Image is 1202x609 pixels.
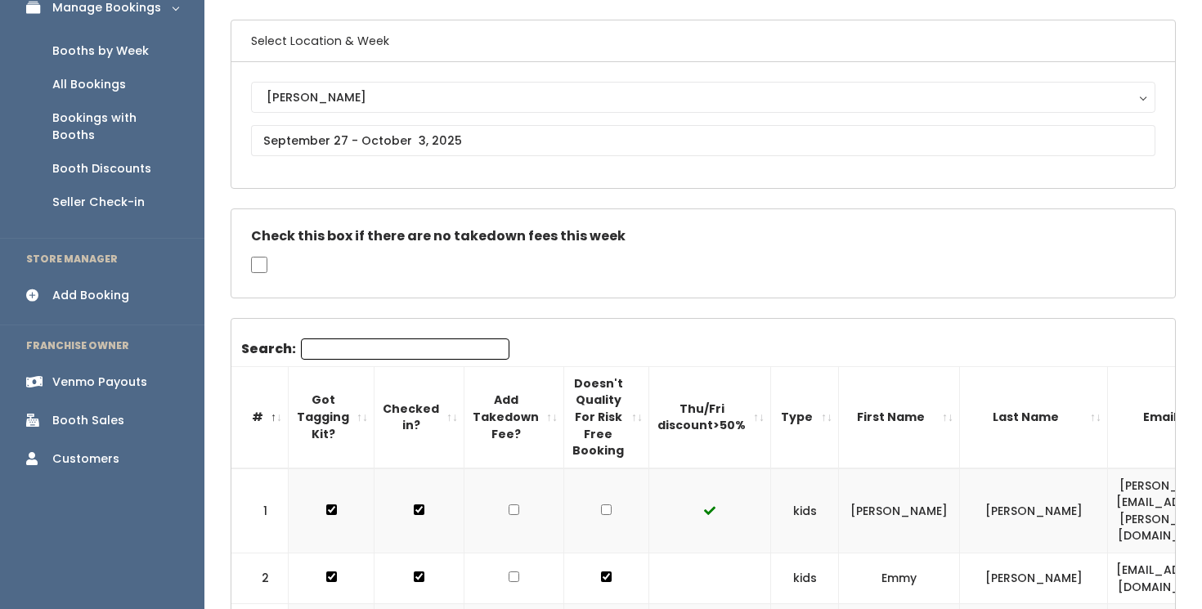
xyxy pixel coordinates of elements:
[289,366,375,468] th: Got Tagging Kit?: activate to sort column ascending
[301,338,509,360] input: Search:
[960,366,1108,468] th: Last Name: activate to sort column ascending
[52,450,119,468] div: Customers
[241,338,509,360] label: Search:
[231,468,289,553] td: 1
[231,366,289,468] th: #: activate to sort column descending
[464,366,564,468] th: Add Takedown Fee?: activate to sort column ascending
[771,468,839,553] td: kids
[375,366,464,468] th: Checked in?: activate to sort column ascending
[231,553,289,604] td: 2
[52,43,149,60] div: Booths by Week
[52,76,126,93] div: All Bookings
[267,88,1140,106] div: [PERSON_NAME]
[839,468,960,553] td: [PERSON_NAME]
[771,553,839,604] td: kids
[649,366,771,468] th: Thu/Fri discount&gt;50%: activate to sort column ascending
[960,553,1108,604] td: [PERSON_NAME]
[52,287,129,304] div: Add Booking
[52,194,145,211] div: Seller Check-in
[839,553,960,604] td: Emmy
[52,160,151,177] div: Booth Discounts
[251,82,1155,113] button: [PERSON_NAME]
[564,366,649,468] th: Doesn't Quality For Risk Free Booking : activate to sort column ascending
[52,374,147,391] div: Venmo Payouts
[251,229,1155,244] h5: Check this box if there are no takedown fees this week
[839,366,960,468] th: First Name: activate to sort column ascending
[231,20,1175,62] h6: Select Location & Week
[771,366,839,468] th: Type: activate to sort column ascending
[960,468,1108,553] td: [PERSON_NAME]
[52,412,124,429] div: Booth Sales
[52,110,178,144] div: Bookings with Booths
[251,125,1155,156] input: September 27 - October 3, 2025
